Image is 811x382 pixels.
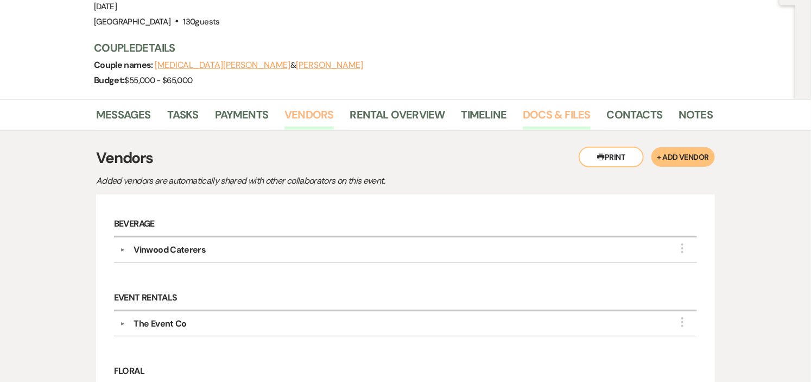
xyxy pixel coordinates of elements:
a: Docs & Files [523,106,590,130]
a: Rental Overview [350,106,445,130]
h3: Couple Details [94,40,702,55]
h6: Beverage [114,212,697,238]
div: Vinwood Caterers [134,243,206,256]
button: ▼ [116,321,129,327]
h3: Vendors [96,147,715,170]
a: Payments [215,106,269,130]
button: Print [579,147,644,167]
h6: Event Rentals [114,286,697,311]
button: [MEDICAL_DATA][PERSON_NAME] [155,61,290,70]
a: Messages [96,106,151,130]
a: Timeline [461,106,507,130]
span: Couple names: [94,59,155,71]
a: Notes [679,106,713,130]
button: [PERSON_NAME] [296,61,363,70]
span: 130 guests [183,16,220,27]
span: [DATE] [94,1,117,12]
span: Budget: [94,74,125,86]
button: ▼ [116,247,129,253]
a: Tasks [167,106,199,130]
button: + Add Vendor [651,147,715,167]
a: Contacts [607,106,663,130]
span: & [155,60,363,71]
a: Vendors [284,106,333,130]
p: Added vendors are automatically shared with other collaborators on this event. [96,174,476,188]
div: The Event Co [134,317,186,330]
span: $55,000 - $65,000 [125,75,193,86]
span: [GEOGRAPHIC_DATA] [94,16,170,27]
